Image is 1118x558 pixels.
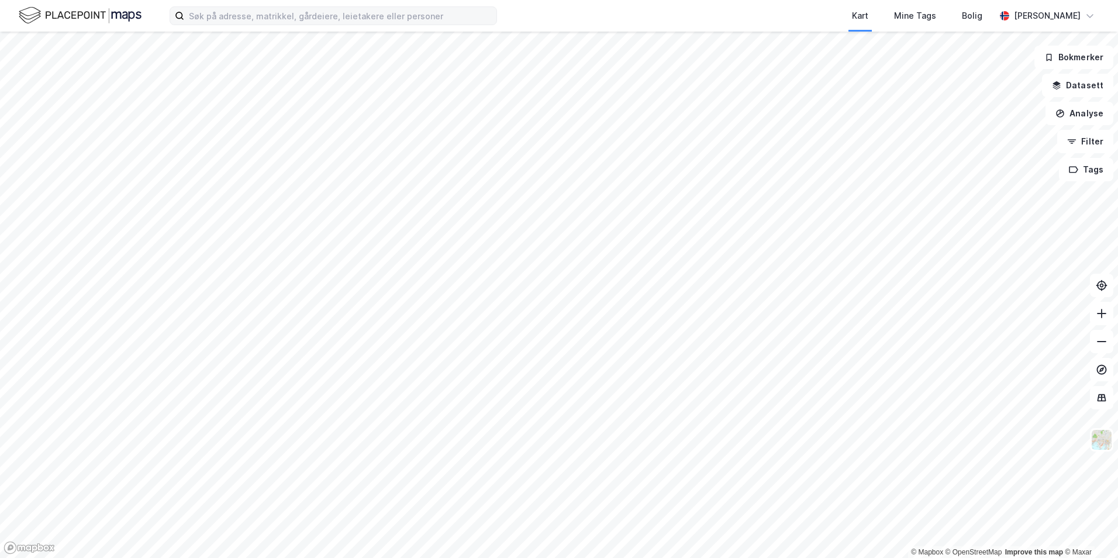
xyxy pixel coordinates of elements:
[1005,548,1063,556] a: Improve this map
[894,9,936,23] div: Mine Tags
[911,548,943,556] a: Mapbox
[1034,46,1113,69] button: Bokmerker
[1059,158,1113,181] button: Tags
[1042,74,1113,97] button: Datasett
[1060,502,1118,558] iframe: Chat Widget
[4,541,55,554] a: Mapbox homepage
[1057,130,1113,153] button: Filter
[852,9,868,23] div: Kart
[1091,429,1113,451] img: Z
[962,9,982,23] div: Bolig
[184,7,496,25] input: Søk på adresse, matrikkel, gårdeiere, leietakere eller personer
[1014,9,1081,23] div: [PERSON_NAME]
[19,5,142,26] img: logo.f888ab2527a4732fd821a326f86c7f29.svg
[946,548,1002,556] a: OpenStreetMap
[1045,102,1113,125] button: Analyse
